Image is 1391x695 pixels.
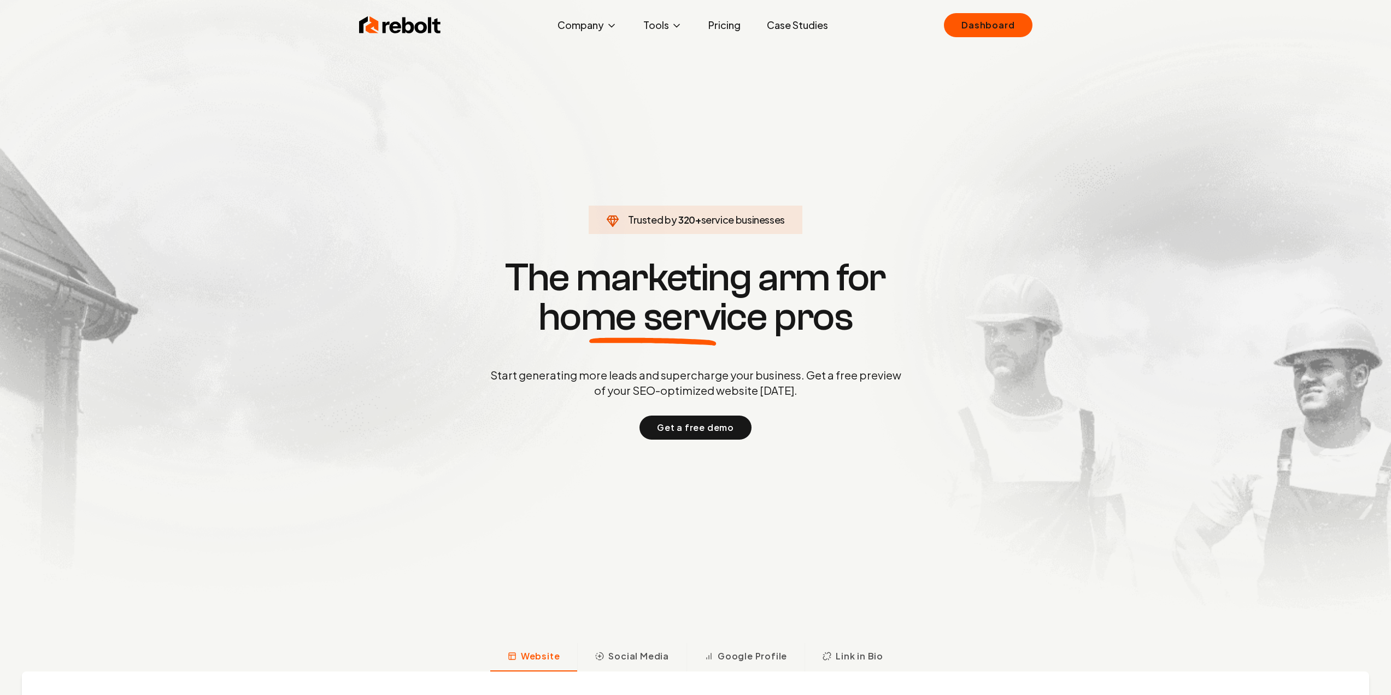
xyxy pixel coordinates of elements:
[695,213,701,226] span: +
[686,643,805,671] button: Google Profile
[635,14,691,36] button: Tools
[701,213,785,226] span: service businesses
[628,213,677,226] span: Trusted by
[700,14,749,36] a: Pricing
[678,212,695,227] span: 320
[639,416,752,440] button: Get a free demo
[944,13,1032,37] a: Dashboard
[359,14,441,36] img: Rebolt Logo
[758,14,837,36] a: Case Studies
[538,297,767,337] span: home service
[521,650,560,663] span: Website
[549,14,626,36] button: Company
[433,258,958,337] h1: The marketing arm for pros
[488,367,903,398] p: Start generating more leads and supercharge your business. Get a free preview of your SEO-optimiz...
[490,643,578,671] button: Website
[608,650,669,663] span: Social Media
[718,650,787,663] span: Google Profile
[577,643,686,671] button: Social Media
[836,650,883,663] span: Link in Bio
[805,643,901,671] button: Link in Bio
